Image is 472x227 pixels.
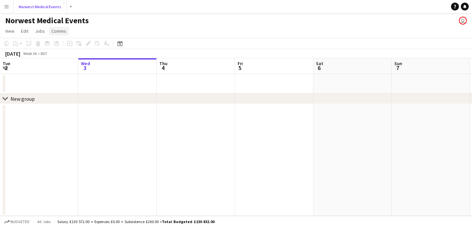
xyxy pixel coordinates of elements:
[394,61,402,66] span: Sun
[315,64,323,72] span: 6
[459,17,467,25] app-user-avatar: Rory Murphy
[13,0,67,13] button: Norwest Medical Events
[10,96,35,102] div: New group
[57,219,214,224] div: Salary £130 572.00 + Expenses £0.00 + Subsistence £260.00 =
[41,51,47,56] div: BST
[162,219,214,224] span: Total Budgeted £130 832.00
[80,64,90,72] span: 3
[3,27,17,35] a: View
[18,27,31,35] a: Edit
[3,218,30,225] button: Budgeted
[238,61,243,66] span: Fri
[393,64,402,72] span: 7
[5,28,14,34] span: View
[316,61,323,66] span: Sat
[21,28,29,34] span: Edit
[51,28,66,34] span: Comms
[32,27,48,35] a: Jobs
[158,64,167,72] span: 4
[2,64,10,72] span: 2
[36,219,52,224] span: All jobs
[49,27,69,35] a: Comms
[159,61,167,66] span: Thu
[35,28,45,34] span: Jobs
[5,50,20,57] div: [DATE]
[22,51,38,56] span: Week 36
[3,61,10,66] span: Tue
[81,61,90,66] span: Wed
[237,64,243,72] span: 5
[5,16,89,26] h1: Norwest Medical Events
[10,219,29,224] span: Budgeted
